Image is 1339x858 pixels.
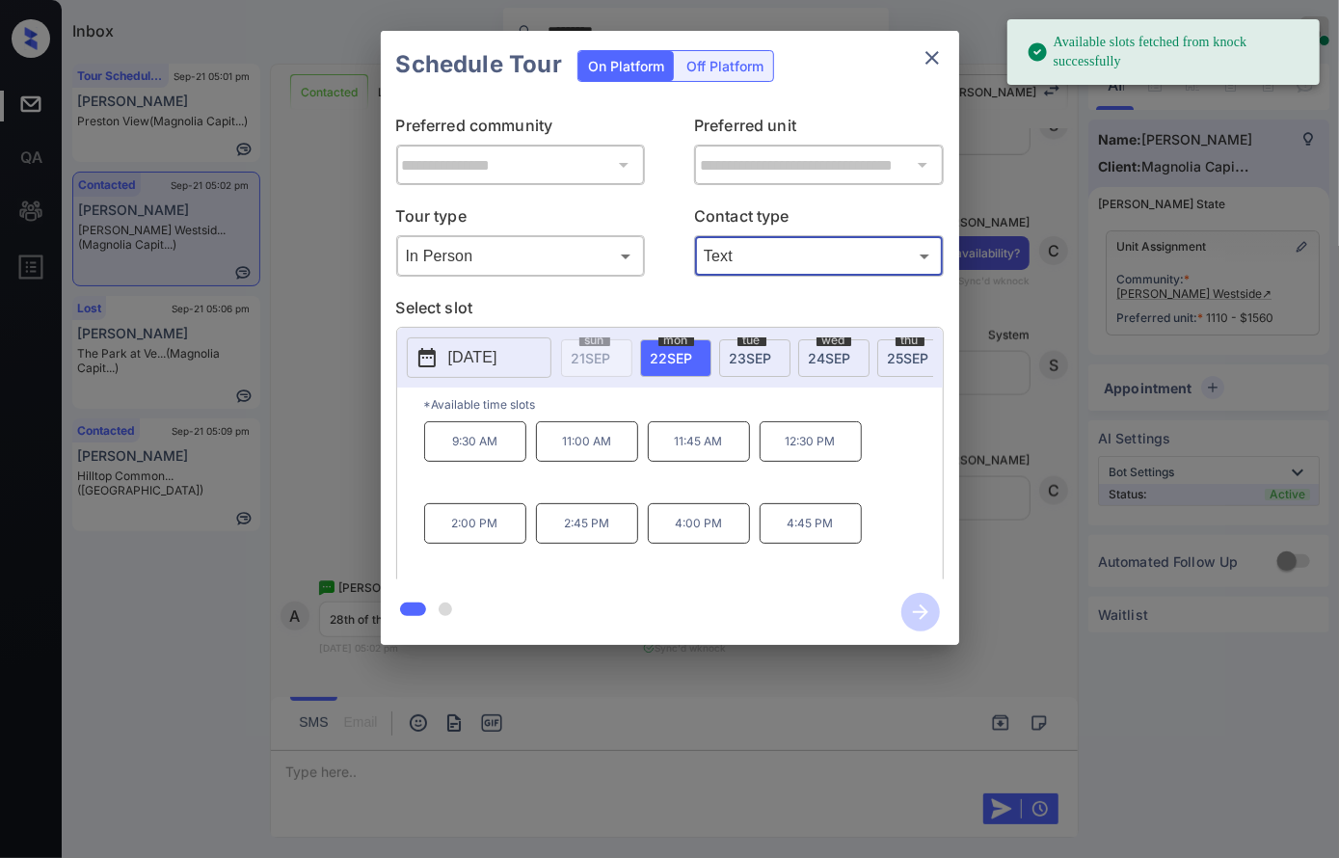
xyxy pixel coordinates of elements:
div: Available slots fetched from knock successfully [1027,25,1304,79]
button: close [913,39,951,77]
button: btn-next [890,587,951,637]
p: Contact type [694,204,944,235]
p: 12:30 PM [760,421,862,462]
p: *Available time slots [424,388,943,421]
p: 4:00 PM [648,503,750,544]
div: Text [699,240,939,272]
h2: Schedule Tour [381,31,577,98]
div: On Platform [578,51,674,81]
span: 23 SEP [730,350,772,366]
div: In Person [401,240,641,272]
div: date-select [719,339,790,377]
p: 2:45 PM [536,503,638,544]
span: 25 SEP [888,350,929,366]
p: 11:00 AM [536,421,638,462]
div: date-select [877,339,949,377]
span: thu [896,335,924,346]
span: 22 SEP [651,350,693,366]
span: mon [658,335,694,346]
div: date-select [798,339,870,377]
span: tue [737,335,766,346]
p: Preferred community [396,114,646,145]
p: Preferred unit [694,114,944,145]
p: 9:30 AM [424,421,526,462]
button: [DATE] [407,337,551,378]
p: Tour type [396,204,646,235]
p: Select slot [396,296,944,327]
p: 2:00 PM [424,503,526,544]
p: [DATE] [448,346,497,369]
div: Off Platform [677,51,773,81]
p: 4:45 PM [760,503,862,544]
span: 24 SEP [809,350,851,366]
div: date-select [640,339,711,377]
span: wed [817,335,851,346]
p: 11:45 AM [648,421,750,462]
